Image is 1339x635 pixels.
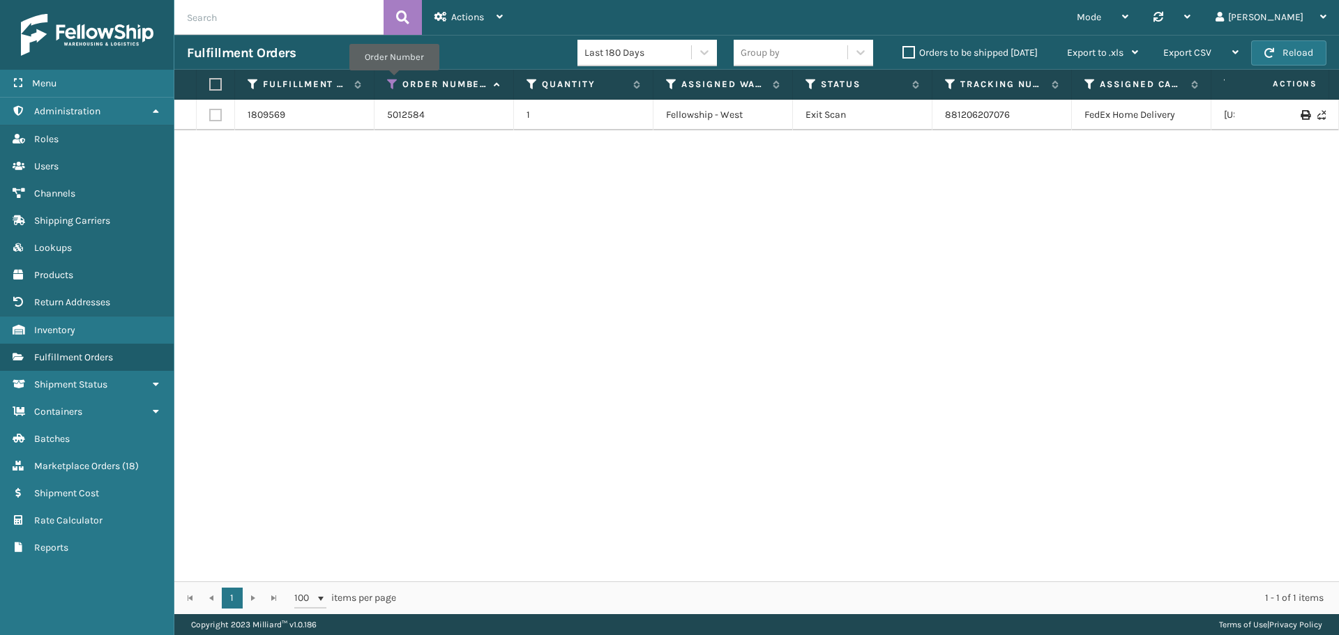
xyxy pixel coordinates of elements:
[1301,110,1309,120] i: Print Label
[1077,11,1101,23] span: Mode
[542,78,626,91] label: Quantity
[1163,47,1211,59] span: Export CSV
[34,542,68,553] span: Reports
[1072,100,1211,130] td: FedEx Home Delivery
[34,160,59,172] span: Users
[34,269,73,281] span: Products
[34,351,113,363] span: Fulfillment Orders
[34,460,120,472] span: Marketplace Orders
[263,78,347,91] label: Fulfillment Order Id
[653,100,793,130] td: Fellowship - West
[387,108,425,122] a: 5012584
[191,614,317,635] p: Copyright 2023 Milliard™ v 1.0.186
[902,47,1038,59] label: Orders to be shipped [DATE]
[34,514,103,526] span: Rate Calculator
[1229,72,1326,95] span: Actions
[187,45,296,61] h3: Fulfillment Orders
[34,105,100,117] span: Administration
[32,77,56,89] span: Menu
[122,460,139,472] span: ( 18 )
[741,45,780,60] div: Group by
[222,588,243,609] a: 1
[294,588,396,609] span: items per page
[294,591,315,605] span: 100
[1269,620,1322,629] a: Privacy Policy
[1219,614,1322,635] div: |
[34,296,110,308] span: Return Addresses
[402,78,487,91] label: Order Number
[821,78,905,91] label: Status
[514,100,653,130] td: 1
[248,108,285,122] a: 1809569
[1100,78,1184,91] label: Assigned Carrier Service
[34,406,82,418] span: Containers
[681,78,766,91] label: Assigned Warehouse
[451,11,484,23] span: Actions
[793,100,932,130] td: Exit Scan
[1317,110,1326,120] i: Never Shipped
[34,433,70,445] span: Batches
[34,378,107,390] span: Shipment Status
[21,14,153,56] img: logo
[1067,47,1124,59] span: Export to .xls
[945,109,1010,121] a: 881206207076
[34,242,72,254] span: Lookups
[1251,40,1326,66] button: Reload
[34,324,75,336] span: Inventory
[416,591,1324,605] div: 1 - 1 of 1 items
[584,45,693,60] div: Last 180 Days
[34,188,75,199] span: Channels
[1219,620,1267,629] a: Terms of Use
[34,133,59,145] span: Roles
[34,215,110,227] span: Shipping Carriers
[960,78,1045,91] label: Tracking Number
[34,487,99,499] span: Shipment Cost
